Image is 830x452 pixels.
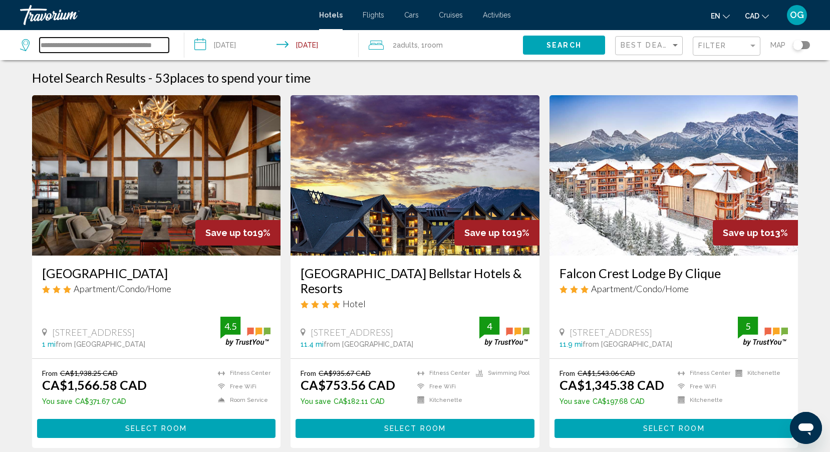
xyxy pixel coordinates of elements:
span: Select Room [643,425,705,433]
img: Hotel image [291,95,539,256]
span: from [GEOGRAPHIC_DATA] [324,340,413,348]
span: from [GEOGRAPHIC_DATA] [56,340,145,348]
li: Free WiFi [412,382,471,391]
span: 1 mi [42,340,56,348]
div: 19% [195,220,281,246]
span: Save up to [464,228,512,238]
span: 11.4 mi [301,340,324,348]
div: 4 star Hotel [301,298,529,309]
a: Hotels [319,11,343,19]
span: 11.9 mi [560,340,583,348]
img: trustyou-badge.svg [479,317,529,346]
del: CA$935.67 CAD [319,369,371,377]
span: Best Deals [621,41,673,49]
a: Activities [483,11,511,19]
del: CA$1,938.25 CAD [60,369,118,377]
span: , 1 [418,38,443,52]
button: Travelers: 2 adults, 0 children [359,30,523,60]
span: You save [560,397,590,405]
a: Falcon Crest Lodge By Clique [560,266,788,281]
div: 3 star Apartment [560,283,788,294]
li: Fitness Center [673,369,730,377]
li: Kitchenette [730,369,788,377]
button: Check-in date: Oct 9, 2025 Check-out date: Oct 12, 2025 [184,30,359,60]
a: Cars [404,11,419,19]
li: Room Service [213,396,270,404]
button: Search [523,36,605,54]
li: Free WiFi [213,382,270,391]
iframe: Button to launch messaging window [790,412,822,444]
img: Hotel image [549,95,798,256]
span: places to spend your time [170,70,311,85]
span: Save up to [205,228,253,238]
li: Fitness Center [213,369,270,377]
li: Free WiFi [673,382,730,391]
span: You save [42,397,73,405]
span: Save up to [723,228,770,238]
button: Change currency [745,9,769,23]
span: Filter [698,42,727,50]
span: [STREET_ADDRESS] [52,327,135,338]
span: Adults [397,41,418,49]
span: Apartment/Condo/Home [591,283,689,294]
span: Hotel [343,298,366,309]
span: OG [790,10,804,20]
ins: CA$753.56 CAD [301,377,395,392]
span: en [711,12,720,20]
button: Filter [693,36,760,57]
div: 4 [479,320,499,332]
div: 13% [713,220,798,246]
a: Travorium [20,5,309,25]
span: Search [546,42,582,50]
h2: 53 [155,70,311,85]
a: [GEOGRAPHIC_DATA] [42,266,271,281]
button: Toggle map [785,41,810,50]
span: You save [301,397,331,405]
a: Select Room [555,421,793,432]
div: 19% [454,220,539,246]
img: trustyou-badge.svg [220,317,270,346]
a: Select Room [37,421,276,432]
li: Kitchenette [673,396,730,404]
span: [STREET_ADDRESS] [570,327,652,338]
li: Kitchenette [412,396,471,404]
li: Swimming Pool [471,369,529,377]
span: 2 [393,38,418,52]
ins: CA$1,566.58 CAD [42,377,147,392]
button: User Menu [784,5,810,26]
span: From [42,369,58,377]
button: Select Room [296,419,534,437]
div: 5 [738,320,758,332]
img: Hotel image [32,95,281,256]
span: From [301,369,316,377]
p: CA$182.11 CAD [301,397,395,405]
del: CA$1,543.06 CAD [578,369,635,377]
p: CA$197.68 CAD [560,397,664,405]
span: Apartment/Condo/Home [74,283,171,294]
span: from [GEOGRAPHIC_DATA] [583,340,672,348]
a: Flights [363,11,384,19]
button: Select Room [555,419,793,437]
a: [GEOGRAPHIC_DATA] Bellstar Hotels & Resorts [301,266,529,296]
ins: CA$1,345.38 CAD [560,377,664,392]
span: Select Room [125,425,187,433]
div: 3 star Apartment [42,283,271,294]
button: Change language [711,9,730,23]
a: Select Room [296,421,534,432]
a: Cruises [439,11,463,19]
li: Fitness Center [412,369,471,377]
span: From [560,369,575,377]
span: CAD [745,12,759,20]
span: [STREET_ADDRESS] [311,327,393,338]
